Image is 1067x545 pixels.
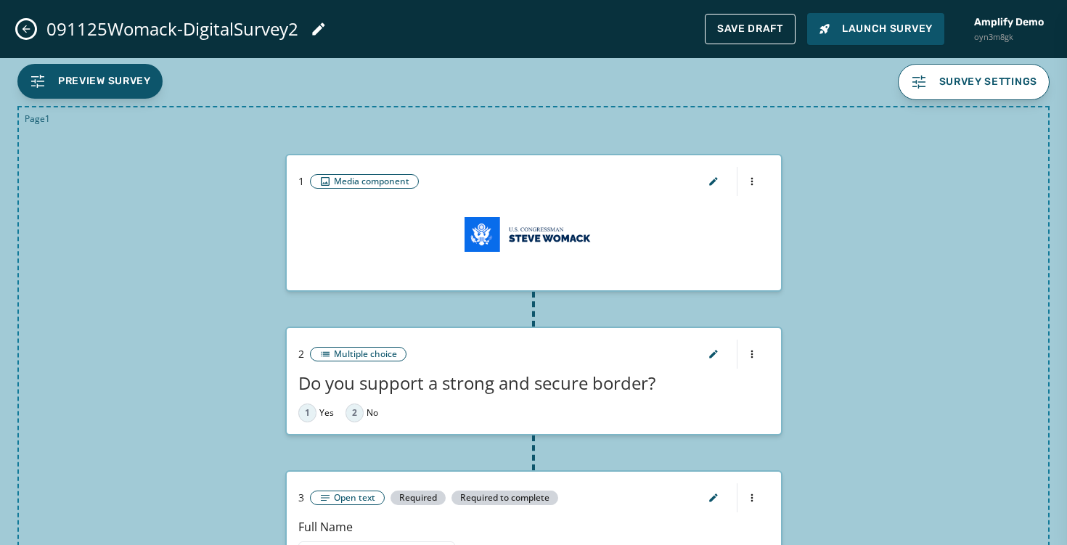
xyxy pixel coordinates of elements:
span: Save Draft [717,23,783,35]
body: Rich Text Area [12,12,473,28]
span: 091125Womack-DigitalSurvey2 [46,18,298,40]
span: Open text [334,492,375,504]
button: Save Draft [705,14,796,44]
span: No [367,407,378,419]
span: 2 [346,403,364,422]
span: Preview Survey [58,74,151,89]
span: 2 [298,347,304,361]
span: Required [391,491,446,505]
span: 1 [298,174,304,189]
span: Launch Survey [819,22,933,36]
span: Page 1 [25,113,50,125]
span: Multiple choice [334,348,397,360]
span: Required to complete [451,491,558,505]
span: Amplify Demo [974,15,1044,30]
span: oyn3m8gk [974,31,1044,44]
span: Media component [334,176,409,187]
span: 3 [298,491,304,505]
span: Survey settings [939,76,1038,88]
h1: Do you support a strong and secure border? [298,374,769,392]
button: Preview Survey [17,64,163,99]
img: Thumbnail [465,217,602,253]
span: Yes [319,407,334,419]
span: 1 [298,403,316,422]
button: Survey settings [898,64,1050,100]
p: Full Name [298,518,769,536]
button: Launch Survey [807,13,944,45]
